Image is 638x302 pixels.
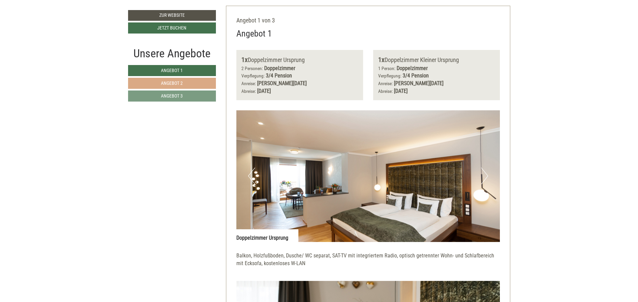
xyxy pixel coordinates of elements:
p: Balkon, Holzfußboden, Dusche/ WC separat, SAT-TV mit integriertem Radio, optisch getrennter Wohn-... [236,252,500,267]
div: Doppelzimmer Ursprung [236,229,298,242]
b: 3/4 Pension [403,72,429,79]
div: Doppelzimmer Kleiner Ursprung [378,55,495,65]
small: 1 Person: [378,66,395,71]
span: Angebot 1 [161,68,183,73]
b: [DATE] [257,88,271,94]
b: [DATE] [394,88,408,94]
a: Zur Website [128,10,216,21]
small: Anreise: [378,81,393,86]
div: Doppelzimmer Ursprung [241,55,358,65]
small: Abreise: [241,88,256,94]
b: 1x [378,56,385,64]
button: Next [481,168,488,184]
small: Abreise: [378,88,393,94]
b: Doppelzimmer [397,65,428,71]
small: Anreise: [241,81,256,86]
button: Previous [248,168,255,184]
div: Unsere Angebote [128,45,216,62]
small: 2 Personen: [241,66,263,71]
span: Angebot 2 [161,80,183,86]
div: Angebot 1 [236,27,272,40]
span: Angebot 3 [161,93,183,99]
span: Angebot 1 von 3 [236,17,275,24]
b: 1x [241,56,248,64]
b: [PERSON_NAME][DATE] [257,80,307,86]
b: Doppelzimmer [264,65,295,71]
a: Jetzt buchen [128,22,216,34]
b: [PERSON_NAME][DATE] [394,80,444,86]
small: Verpflegung: [378,73,401,78]
img: image [236,110,500,242]
b: 3/4 Pension [266,72,292,79]
small: Verpflegung: [241,73,265,78]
